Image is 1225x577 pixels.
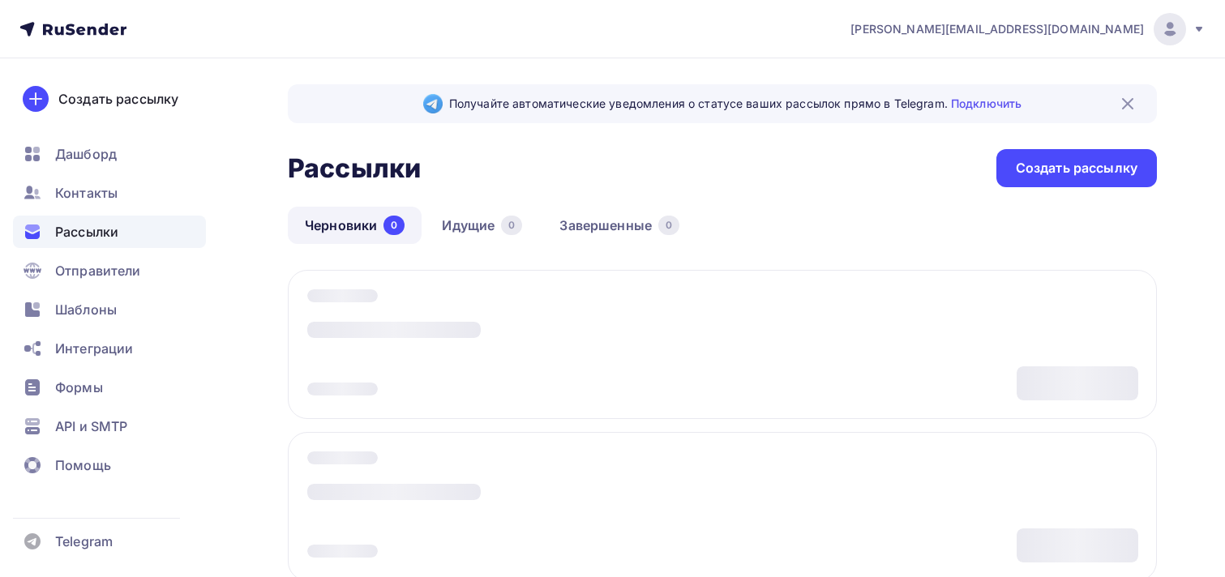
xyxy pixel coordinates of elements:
span: [PERSON_NAME][EMAIL_ADDRESS][DOMAIN_NAME] [850,21,1144,37]
a: Контакты [13,177,206,209]
a: Рассылки [13,216,206,248]
span: Контакты [55,183,118,203]
img: Telegram [423,94,443,113]
span: API и SMTP [55,417,127,436]
div: 0 [658,216,679,235]
a: [PERSON_NAME][EMAIL_ADDRESS][DOMAIN_NAME] [850,13,1206,45]
a: Черновики0 [288,207,422,244]
span: Помощь [55,455,111,475]
span: Формы [55,378,103,397]
span: Отправители [55,261,141,280]
span: Шаблоны [55,300,117,319]
span: Интеграции [55,339,133,358]
a: Отправители [13,254,206,287]
span: Получайте автоматические уведомления о статусе ваших рассылок прямо в Telegram. [449,96,1022,112]
div: 0 [383,216,405,235]
a: Формы [13,371,206,404]
a: Идущие0 [425,207,539,244]
a: Шаблоны [13,293,206,326]
a: Подключить [951,96,1022,110]
a: Завершенные0 [542,207,696,244]
a: Дашборд [13,138,206,170]
div: Создать рассылку [1016,159,1137,177]
h2: Рассылки [288,152,421,185]
div: Создать рассылку [58,89,178,109]
div: 0 [501,216,522,235]
span: Telegram [55,532,113,551]
span: Дашборд [55,144,117,164]
span: Рассылки [55,222,118,241]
